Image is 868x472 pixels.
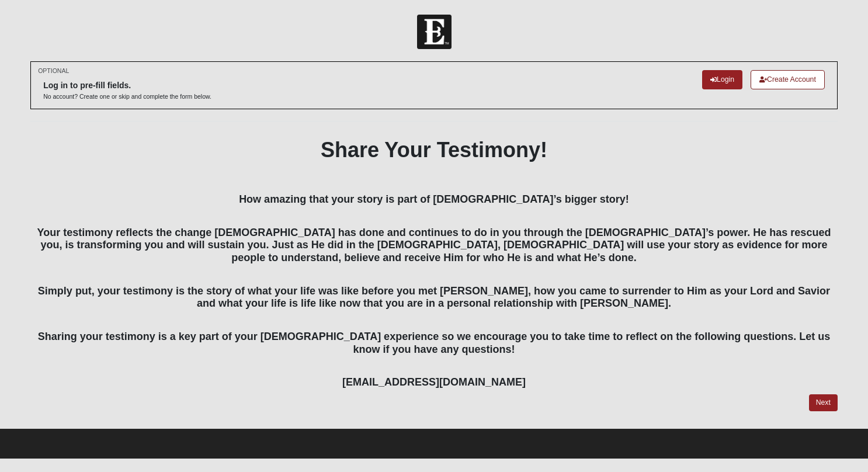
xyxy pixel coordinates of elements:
h4: [EMAIL_ADDRESS][DOMAIN_NAME] [30,364,838,389]
h1: Share Your Testimony! [30,137,838,162]
h4: Sharing your testimony is a key part of your [DEMOGRAPHIC_DATA] experience so we encourage you to... [30,318,838,356]
p: No account? Create one or skip and complete the form below. [43,92,211,101]
h4: How amazing that your story is part of [DEMOGRAPHIC_DATA]’s bigger story! [30,193,838,206]
a: Next [809,394,838,411]
img: Church of Eleven22 Logo [417,15,452,49]
a: Create Account [751,70,825,89]
small: OPTIONAL [38,67,69,75]
h4: Simply put, your testimony is the story of what your life was like before you met [PERSON_NAME], ... [30,272,838,310]
h6: Log in to pre-fill fields. [43,81,211,91]
h4: Your testimony reflects the change [DEMOGRAPHIC_DATA] has done and continues to do in you through... [30,214,838,264]
a: Login [702,70,742,89]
